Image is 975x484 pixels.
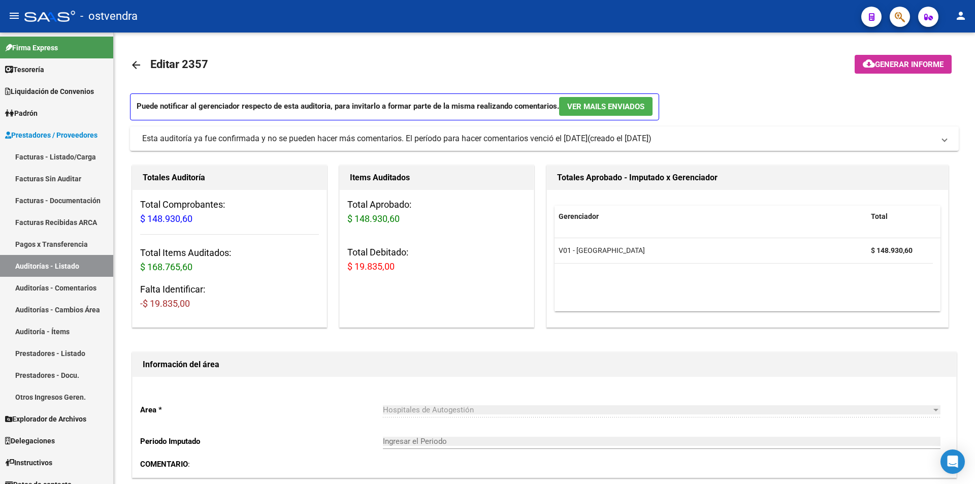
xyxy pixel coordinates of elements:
div: Open Intercom Messenger [940,449,965,474]
span: $ 19.835,00 [347,261,395,272]
strong: $ 148.930,60 [871,246,913,254]
mat-icon: arrow_back [130,59,142,71]
p: Periodo Imputado [140,436,383,447]
span: Firma Express [5,42,58,53]
span: Tesorería [5,64,44,75]
h3: Total Items Auditados: [140,246,319,274]
p: Puede notificar al gerenciador respecto de esta auditoria, para invitarlo a formar parte de la mi... [130,93,659,120]
h3: Total Debitado: [347,245,526,274]
mat-icon: menu [8,10,20,22]
span: $ 148.930,60 [347,213,400,224]
strong: COMENTARIO [140,460,188,469]
h1: Información del área [143,357,946,373]
span: Gerenciador [559,212,599,220]
mat-icon: cloud_download [863,57,875,70]
button: Ver Mails Enviados [559,97,653,116]
h3: Total Comprobantes: [140,198,319,226]
span: V01 - [GEOGRAPHIC_DATA] [559,246,645,254]
h3: Total Aprobado: [347,198,526,226]
h1: Totales Aprobado - Imputado x Gerenciador [557,170,938,186]
mat-icon: person [955,10,967,22]
datatable-header-cell: Gerenciador [555,206,867,228]
span: $ 168.765,60 [140,262,192,272]
mat-expansion-panel-header: Esta auditoría ya fue confirmada y no se pueden hacer más comentarios. El período para hacer come... [130,126,959,151]
span: : [140,460,190,469]
datatable-header-cell: Total [867,206,933,228]
span: Delegaciones [5,435,55,446]
span: Hospitales de Autogestión [383,405,474,414]
span: - ostvendra [80,5,138,27]
span: Generar informe [875,60,944,69]
span: (creado el [DATE]) [588,133,652,144]
span: Instructivos [5,457,52,468]
span: Ver Mails Enviados [567,102,644,111]
span: Total [871,212,888,220]
p: Area * [140,404,383,415]
h1: Totales Auditoría [143,170,316,186]
span: Padrón [5,108,38,119]
span: Prestadores / Proveedores [5,130,97,141]
span: Editar 2357 [150,58,208,71]
h3: Falta Identificar: [140,282,319,311]
span: -$ 19.835,00 [140,298,190,309]
button: Generar informe [855,55,952,74]
span: Liquidación de Convenios [5,86,94,97]
div: Esta auditoría ya fue confirmada y no se pueden hacer más comentarios. El período para hacer come... [142,133,588,144]
span: Explorador de Archivos [5,413,86,425]
span: $ 148.930,60 [140,213,192,224]
h1: Items Auditados [350,170,524,186]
